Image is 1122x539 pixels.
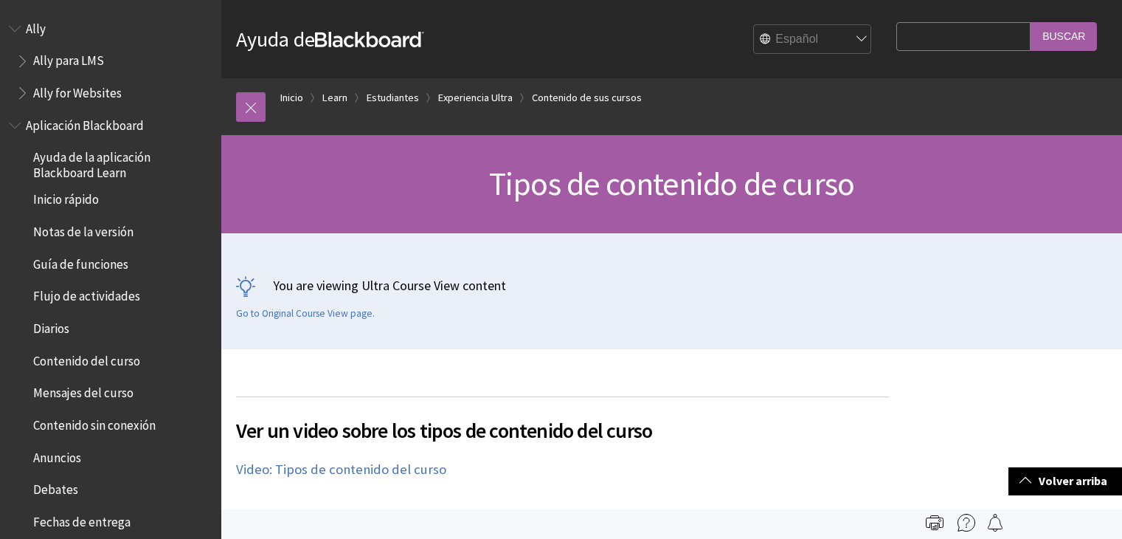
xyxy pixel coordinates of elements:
[33,349,140,368] span: Contenido del curso
[26,113,144,133] span: Aplicación Blackboard
[926,514,943,532] img: Print
[367,89,419,107] a: Estudiantes
[986,514,1004,532] img: Follow this page
[33,284,140,304] span: Flujo de actividades
[33,445,81,465] span: Anuncios
[236,276,1107,295] p: You are viewing Ultra Course View content
[315,32,424,47] strong: Blackboard
[957,514,975,532] img: More help
[33,381,134,401] span: Mensajes del curso
[9,16,212,106] nav: Book outline for Anthology Ally Help
[322,89,347,107] a: Learn
[33,316,69,336] span: Diarios
[33,509,131,529] span: Fechas de entrega
[280,89,303,107] a: Inicio
[1008,467,1122,495] a: Volver arriba
[33,145,211,180] span: Ayuda de la aplicación Blackboard Learn
[754,25,872,55] select: Site Language Selector
[33,80,122,100] span: Ally for Websites
[33,49,104,69] span: Ally para LMS
[236,396,889,446] h2: Ver un video sobre los tipos de contenido del curso
[33,252,128,272] span: Guía de funciones
[33,219,134,239] span: Notas de la versión
[532,89,642,107] a: Contenido de sus cursos
[236,26,424,52] a: Ayuda deBlackboard
[26,16,46,36] span: Ally
[438,89,513,107] a: Experiencia Ultra
[33,188,99,207] span: Inicio rápido
[489,163,854,204] span: Tipos de contenido de curso
[1031,22,1097,51] input: Buscar
[33,478,78,498] span: Debates
[33,413,156,433] span: Contenido sin conexión
[236,461,446,478] a: Video: Tipos de contenido del curso
[236,307,375,320] a: Go to Original Course View page.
